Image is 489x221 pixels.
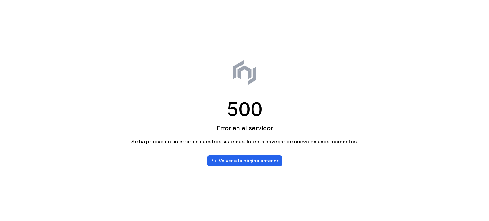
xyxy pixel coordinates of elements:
[207,155,282,166] button: Volver a la página anterior
[230,55,259,89] img: logo_grayscale.svg
[219,158,278,164] div: Volver a la página anterior
[227,100,263,119] div: 500
[216,124,273,133] div: Error en el servidor
[131,138,358,145] div: Se ha producido un error en nuestros sistemas. Intenta navegar de nuevo en unos momentos.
